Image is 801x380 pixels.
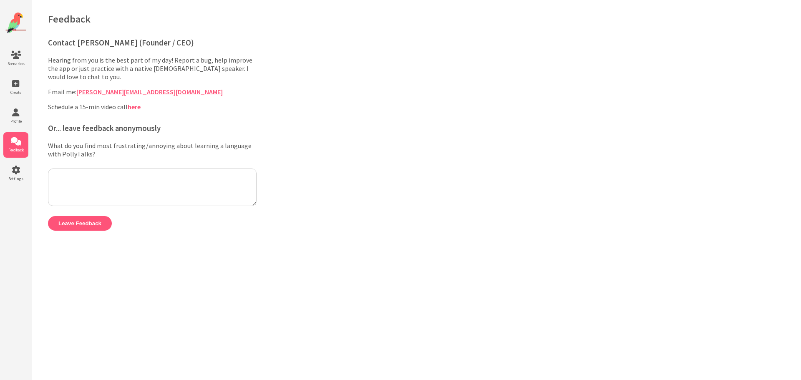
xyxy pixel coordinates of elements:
a: [PERSON_NAME][EMAIL_ADDRESS][DOMAIN_NAME] [76,88,223,96]
span: Scenarios [3,61,28,66]
span: Profile [3,118,28,124]
h3: Contact [PERSON_NAME] (Founder / CEO) [48,38,257,48]
button: Leave Feedback [48,216,112,231]
label: What do you find most frustrating/annoying about learning a language with PollyTalks? [48,141,257,158]
img: Website Logo [5,13,26,33]
p: Email me: [48,88,257,96]
a: here [128,103,141,111]
h1: Feedback [48,13,784,25]
h3: Or... leave feedback anonymously [48,123,257,133]
span: Feedback [3,147,28,153]
span: Settings [3,176,28,181]
span: Create [3,90,28,95]
p: Hearing from you is the best part of my day! Report a bug, help improve the app or just practice ... [48,56,257,81]
p: Schedule a 15-min video call [48,103,257,111]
